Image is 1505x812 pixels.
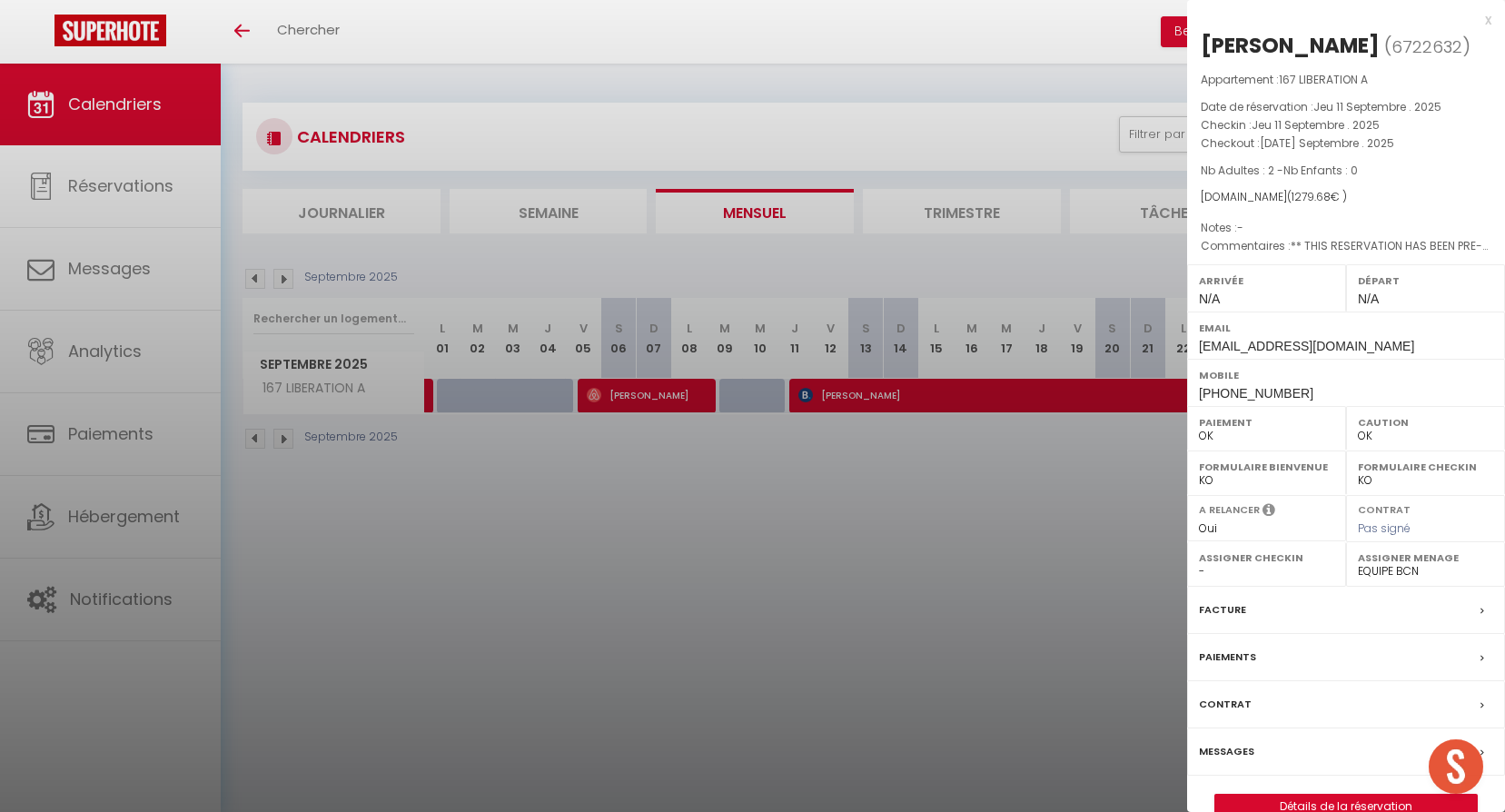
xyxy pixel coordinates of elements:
[1201,98,1491,116] p: Date de réservation :
[1391,35,1462,58] span: 6722632
[1199,292,1220,306] span: N/A
[1283,163,1358,178] span: Nb Enfants : 0
[1199,600,1246,619] label: Facture
[1201,116,1491,134] p: Checkin :
[1287,189,1347,204] span: ( € )
[1199,319,1493,337] label: Email
[1252,117,1380,133] span: Jeu 11 Septembre . 2025
[1199,458,1334,476] label: Formulaire Bienvenue
[1358,413,1493,431] label: Caution
[1201,31,1380,60] div: [PERSON_NAME]
[1201,189,1491,206] div: [DOMAIN_NAME]
[1358,292,1379,306] span: N/A
[1199,339,1414,353] span: [EMAIL_ADDRESS][DOMAIN_NAME]
[1260,135,1394,151] span: [DATE] Septembre . 2025
[1187,9,1491,31] div: x
[1199,648,1256,667] label: Paiements
[1199,502,1260,518] label: A relancer
[1201,237,1491,255] p: Commentaires :
[1201,219,1491,237] p: Notes :
[1384,34,1470,59] span: ( )
[1279,72,1368,87] span: 167 LIBERATION A
[1201,134,1491,153] p: Checkout :
[1201,71,1491,89] p: Appartement :
[1262,502,1275,522] i: Sélectionner OUI si vous souhaiter envoyer les séquences de messages post-checkout
[1358,458,1493,476] label: Formulaire Checkin
[1199,549,1334,567] label: Assigner Checkin
[1201,163,1358,178] span: Nb Adultes : 2 -
[1237,220,1243,235] span: -
[1292,189,1331,204] span: 1279.68
[1358,272,1493,290] label: Départ
[1313,99,1441,114] span: Jeu 11 Septembre . 2025
[1358,502,1411,514] label: Contrat
[1199,366,1493,384] label: Mobile
[1199,413,1334,431] label: Paiement
[1429,739,1483,794] div: Ouvrir le chat
[1358,549,1493,567] label: Assigner Menage
[1199,695,1252,714] label: Contrat
[1358,520,1411,536] span: Pas signé
[1199,272,1334,290] label: Arrivée
[1199,386,1313,401] span: [PHONE_NUMBER]
[1199,742,1254,761] label: Messages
